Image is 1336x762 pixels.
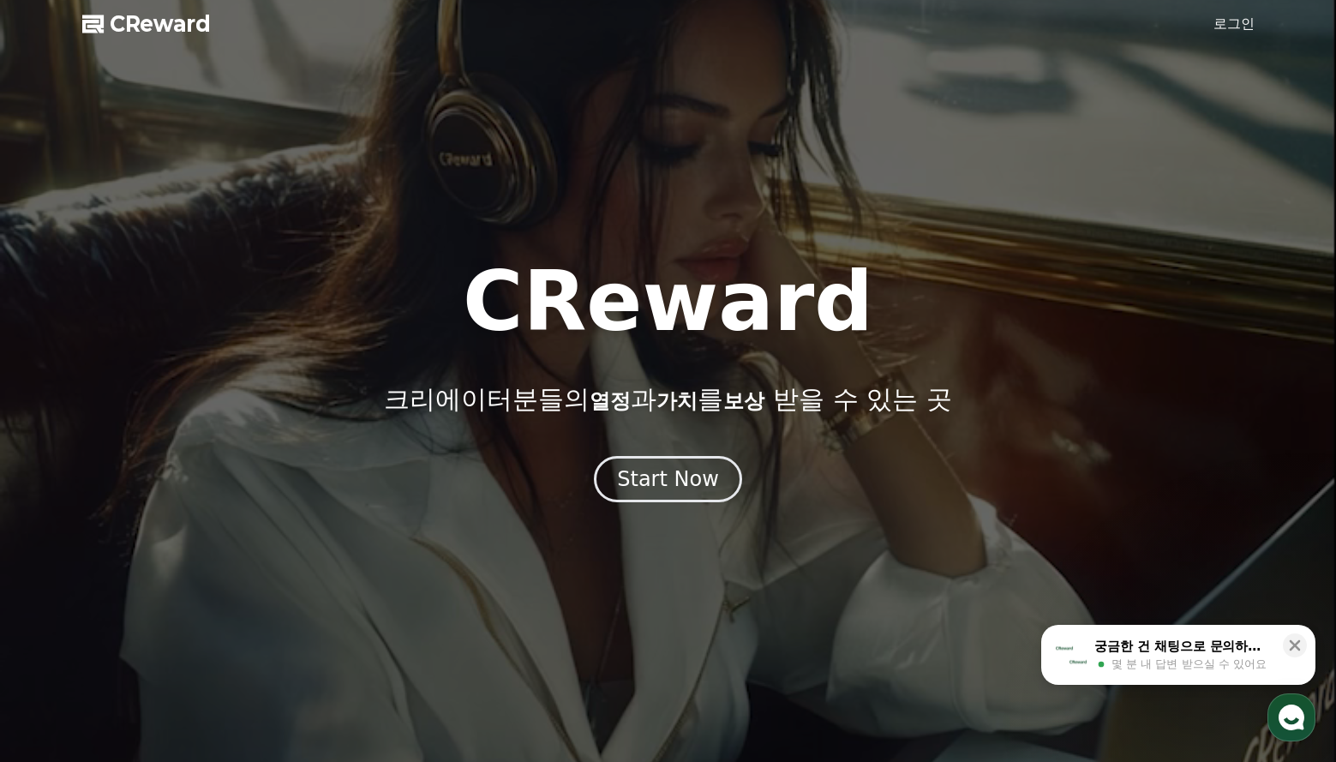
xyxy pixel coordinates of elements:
[617,465,719,493] div: Start Now
[82,10,211,38] a: CReward
[594,456,742,502] button: Start Now
[1213,14,1255,34] a: 로그인
[110,10,211,38] span: CReward
[723,389,764,413] span: 보상
[384,384,951,415] p: 크리에이터분들의 과 를 받을 수 있는 곳
[656,389,698,413] span: 가치
[463,261,873,343] h1: CReward
[590,389,631,413] span: 열정
[594,473,742,489] a: Start Now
